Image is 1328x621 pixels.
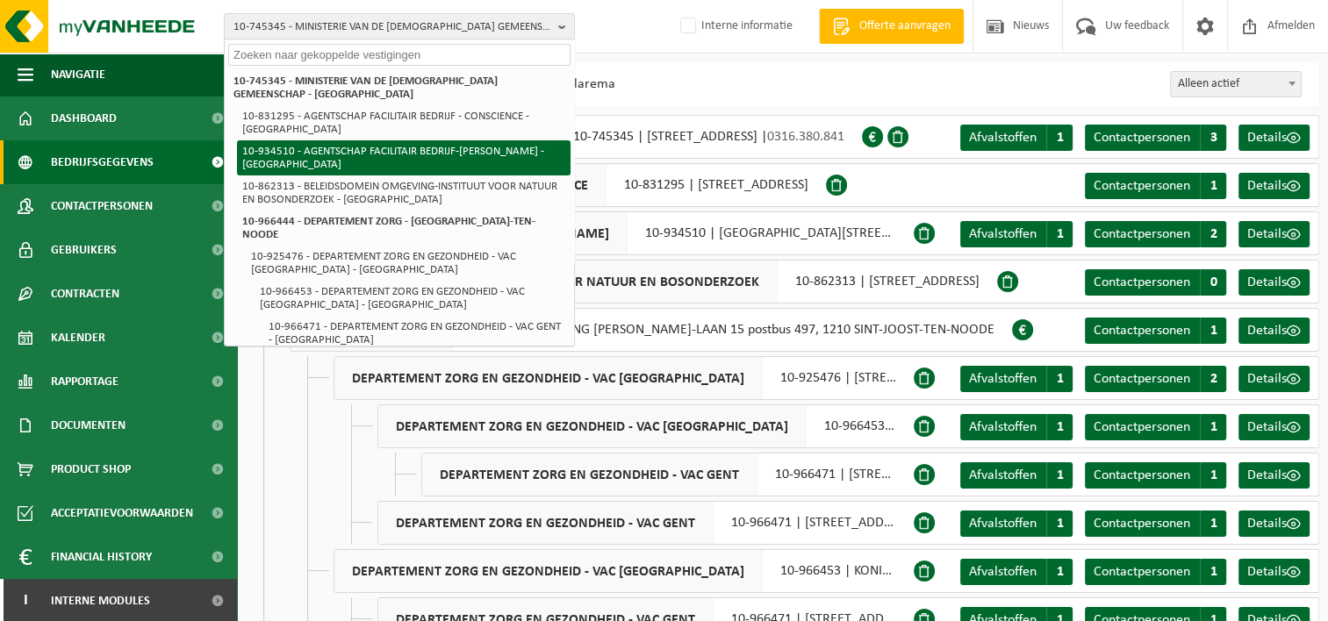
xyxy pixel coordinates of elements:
span: 2 [1200,221,1226,247]
span: DEPARTEMENT ZORG EN GEZONDHEID - VAC [GEOGRAPHIC_DATA] [334,550,763,592]
span: Kalender [51,316,105,360]
span: 1 [1200,462,1226,489]
a: Contactpersonen 3 [1085,125,1226,151]
span: 1 [1046,221,1073,247]
span: 1 [1200,414,1226,440]
li: 10-925476 - DEPARTEMENT ZORG EN GEZONDHEID - VAC [GEOGRAPHIC_DATA] - [GEOGRAPHIC_DATA] [246,246,571,281]
div: 10-934510 | [GEOGRAPHIC_DATA][STREET_ADDRESS] [290,211,914,255]
span: Afvalstoffen [969,227,1037,241]
span: Contactpersonen [1094,227,1190,241]
span: Afvalstoffen [969,468,1037,482]
div: 10-966471 | [STREET_ADDRESS][PERSON_NAME] [421,453,914,496]
a: Afvalstoffen 1 [960,414,1073,440]
span: Afvalstoffen [969,420,1037,434]
a: Details [1238,173,1310,199]
a: Afvalstoffen 1 [960,462,1073,489]
span: Afvalstoffen [969,517,1037,531]
span: 10-745345 - MINISTERIE VAN DE [DEMOGRAPHIC_DATA] GEMEENSCHAP - [GEOGRAPHIC_DATA] [233,14,551,40]
span: Details [1247,131,1287,145]
a: Afvalstoffen 1 [960,510,1073,537]
span: Alleen actief [1170,71,1302,97]
span: Contactpersonen [1094,131,1190,145]
input: Zoeken naar gekoppelde vestigingen [228,44,571,66]
span: Contactpersonen [1094,179,1190,193]
div: 10-862313 | [STREET_ADDRESS] [290,260,997,303]
div: 10-966453 | KONING [PERSON_NAME]-LAAN 1-2, 8200 [GEOGRAPHIC_DATA] [334,549,914,593]
a: Contactpersonen 1 [1085,559,1226,585]
a: Contactpersonen 0 [1085,269,1226,296]
span: 1 [1200,510,1226,537]
span: Details [1247,517,1287,531]
a: Details [1238,559,1310,585]
strong: 10-966444 - DEPARTEMENT ZORG - [GEOGRAPHIC_DATA]-TEN-NOODE [242,216,535,240]
span: 1 [1046,125,1073,151]
label: Interne informatie [677,13,793,39]
span: Details [1247,468,1287,482]
div: 10-966453 | KONING [PERSON_NAME]-LAAN 1-2, 8200 [GEOGRAPHIC_DATA] [377,404,914,448]
span: Details [1247,372,1287,386]
span: DEPARTEMENT ZORG EN GEZONDHEID - VAC [GEOGRAPHIC_DATA] [378,405,807,447]
a: Details [1238,414,1310,440]
a: Contactpersonen 1 [1085,414,1226,440]
a: Details [1238,510,1310,537]
div: 10-966471 | [STREET_ADDRESS][PERSON_NAME] [377,501,914,545]
a: Contactpersonen 1 [1085,510,1226,537]
span: Financial History [51,535,152,579]
span: Navigatie [51,53,105,96]
span: Afvalstoffen [969,372,1037,386]
span: Contactpersonen [1094,565,1190,579]
span: Contracten [51,272,119,316]
span: Contactpersonen [1094,517,1190,531]
span: 3 [1200,125,1226,151]
span: 1 [1200,173,1226,199]
span: Contactpersonen [1094,468,1190,482]
a: Contactpersonen 1 [1085,462,1226,489]
span: DEPARTEMENT ZORG EN GEZONDHEID - VAC GENT [422,453,757,496]
span: Contactpersonen [1094,275,1190,289]
span: 1 [1046,510,1073,537]
li: 10-934510 - AGENTSCHAP FACILITAIR BEDRIJF-[PERSON_NAME] - [GEOGRAPHIC_DATA] [237,140,571,175]
a: Afvalstoffen 1 [960,125,1073,151]
span: Afvalstoffen [969,131,1037,145]
span: Details [1247,565,1287,579]
a: Contactpersonen 2 [1085,221,1226,247]
span: Alleen actief [1171,72,1301,96]
span: Rapportage [51,360,118,403]
a: Afvalstoffen 1 [960,366,1073,392]
span: Gebruikers [51,228,117,272]
a: Offerte aanvragen [819,9,964,44]
a: Contactpersonen 2 [1085,366,1226,392]
div: 10-966444 | KONING [PERSON_NAME]-LAAN 15 postbus 497, 1210 SINT-JOOST-TEN-NOODE [290,308,1012,352]
span: 1 [1200,559,1226,585]
a: Details [1238,366,1310,392]
span: Details [1247,324,1287,338]
span: Contactpersonen [1094,420,1190,434]
span: Bedrijfsgegevens [51,140,154,184]
span: 1 [1200,318,1226,344]
span: Product Shop [51,447,131,491]
span: 1 [1046,366,1073,392]
span: 0 [1200,269,1226,296]
li: 10-862313 - BELEIDSDOMEIN OMGEVING-INSTITUUT VOOR NATUUR EN BOSONDERZOEK - [GEOGRAPHIC_DATA] [237,175,571,211]
strong: 10-745345 - MINISTERIE VAN DE [DEMOGRAPHIC_DATA] GEMEENSCHAP - [GEOGRAPHIC_DATA] [233,75,498,100]
span: 1 [1046,559,1073,585]
li: 10-966471 - DEPARTEMENT ZORG EN GEZONDHEID - VAC GENT - [GEOGRAPHIC_DATA] [263,316,571,351]
div: 10-925476 | [STREET_ADDRESS] [334,356,914,400]
a: Afvalstoffen 1 [960,559,1073,585]
span: Details [1247,179,1287,193]
a: Contactpersonen 1 [1085,318,1226,344]
span: Contactpersonen [1094,324,1190,338]
span: DEPARTEMENT ZORG EN GEZONDHEID - VAC [GEOGRAPHIC_DATA] [334,357,763,399]
span: Acceptatievoorwaarden [51,491,193,535]
a: Details [1238,462,1310,489]
a: Afvalstoffen 1 [960,221,1073,247]
button: 10-745345 - MINISTERIE VAN DE [DEMOGRAPHIC_DATA] GEMEENSCHAP - [GEOGRAPHIC_DATA] [224,13,575,39]
span: Details [1247,275,1287,289]
span: Dashboard [51,96,117,140]
span: Contactpersonen [1094,372,1190,386]
span: Details [1247,420,1287,434]
span: 0316.380.841 [767,130,844,144]
a: Details [1238,269,1310,296]
span: DEPARTEMENT ZORG EN GEZONDHEID - VAC GENT [378,502,714,544]
a: Details [1238,125,1310,151]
